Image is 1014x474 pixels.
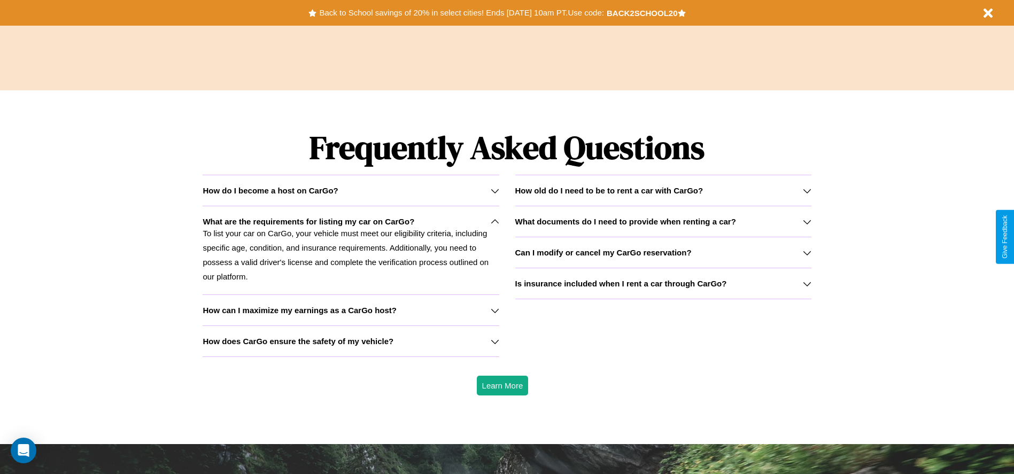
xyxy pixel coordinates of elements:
[203,186,338,195] h3: How do I become a host on CarGo?
[515,217,736,226] h3: What documents do I need to provide when renting a car?
[1001,215,1009,259] div: Give Feedback
[203,217,414,226] h3: What are the requirements for listing my car on CarGo?
[11,438,36,463] div: Open Intercom Messenger
[515,279,727,288] h3: Is insurance included when I rent a car through CarGo?
[203,226,499,284] p: To list your car on CarGo, your vehicle must meet our eligibility criteria, including specific ag...
[316,5,606,20] button: Back to School savings of 20% in select cities! Ends [DATE] 10am PT.Use code:
[203,306,397,315] h3: How can I maximize my earnings as a CarGo host?
[477,376,529,395] button: Learn More
[515,186,703,195] h3: How old do I need to be to rent a car with CarGo?
[203,337,393,346] h3: How does CarGo ensure the safety of my vehicle?
[203,120,811,175] h1: Frequently Asked Questions
[515,248,692,257] h3: Can I modify or cancel my CarGo reservation?
[607,9,678,18] b: BACK2SCHOOL20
